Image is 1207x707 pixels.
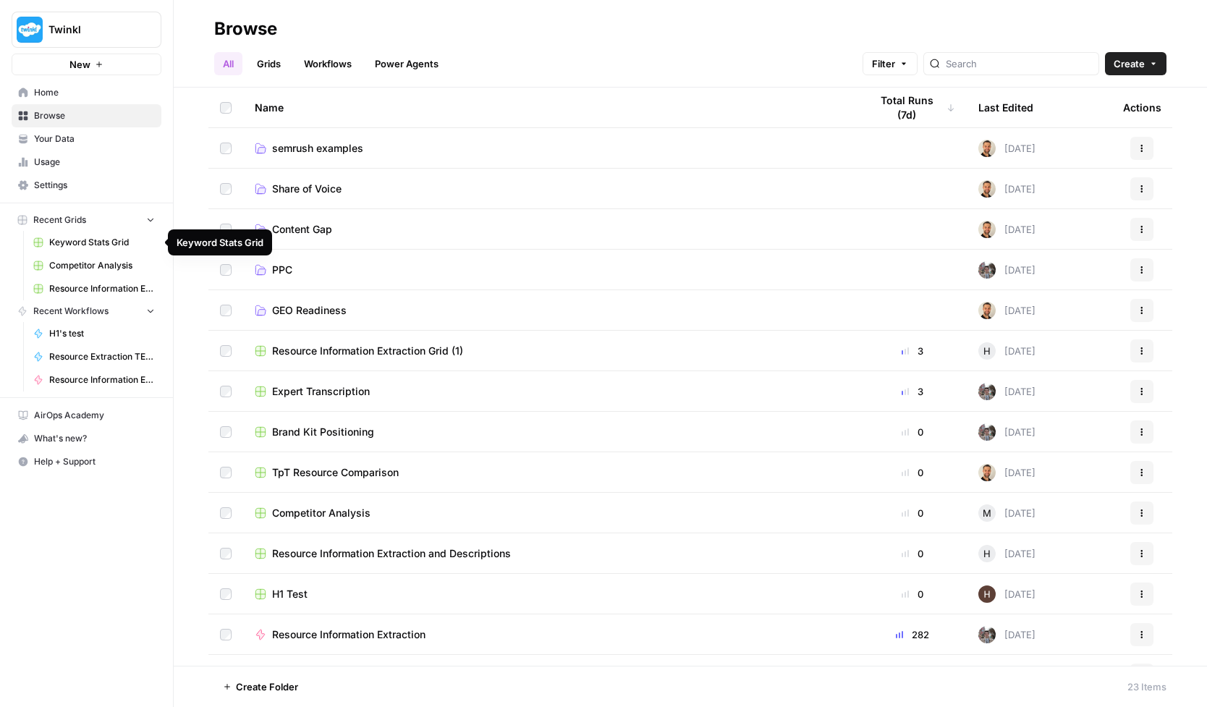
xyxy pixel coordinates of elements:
span: PPC [272,263,292,277]
a: Competitor Analysis [255,506,847,520]
button: Workspace: Twinkl [12,12,161,48]
span: Brand Kit Positioning [272,425,374,439]
span: semrush examples [272,141,363,156]
div: Total Runs (7d) [870,88,955,127]
img: a2mlt6f1nb2jhzcjxsuraj5rj4vi [978,383,996,400]
span: Resource Information Extraction and Descriptions [49,282,155,295]
div: What's new? [12,428,161,449]
div: 3 [870,344,955,358]
img: ggqkytmprpadj6gr8422u7b6ymfp [978,140,996,157]
div: [DATE] [978,423,1036,441]
a: Resource Information Extraction and Descriptions [27,277,161,300]
span: New [69,57,90,72]
div: [DATE] [978,221,1036,238]
button: Recent Workflows [12,300,161,322]
button: What's new? [12,427,161,450]
div: Browse [214,17,277,41]
button: Create [1105,52,1166,75]
a: Keyword Stats Grid [27,231,161,254]
span: Resource Information Extraction Grid (1) [272,344,463,358]
span: Usage [34,156,155,169]
a: Workflows [295,52,360,75]
span: Help + Support [34,455,155,468]
span: H [983,546,991,561]
div: 0 [870,546,955,561]
div: [DATE] [978,180,1036,198]
div: 23 Items [1127,680,1166,694]
a: GEO Readiness [255,303,847,318]
a: Resource Information Extraction [255,627,847,642]
span: Resource Information Extraction and Descriptions [272,546,511,561]
span: Create Folder [236,680,298,694]
a: Settings [12,174,161,197]
span: Competitor Analysis [272,506,370,520]
span: Resource Information Extraction [272,627,425,642]
div: [DATE] [978,464,1036,481]
span: Twinkl [48,22,136,37]
img: a2mlt6f1nb2jhzcjxsuraj5rj4vi [978,423,996,441]
div: [DATE] [978,342,1036,360]
a: Resource Extraction TEST [27,345,161,368]
img: a2mlt6f1nb2jhzcjxsuraj5rj4vi [978,261,996,279]
span: H1's test [49,327,155,340]
input: Search [946,56,1093,71]
a: Browse [12,104,161,127]
div: 0 [870,425,955,439]
div: 0 [870,506,955,520]
div: [DATE] [978,626,1036,643]
a: PPC [255,263,847,277]
button: New [12,54,161,75]
div: [DATE] [978,302,1036,319]
span: H1 Test [272,587,308,601]
div: Actions [1123,88,1161,127]
div: 0 [870,587,955,601]
a: Brand Kit Positioning [255,425,847,439]
span: TpT Resource Comparison [272,465,399,480]
span: H [983,344,991,358]
a: Power Agents [366,52,447,75]
a: Content Gap [255,222,847,237]
div: [DATE] [978,585,1036,603]
img: ggqkytmprpadj6gr8422u7b6ymfp [978,180,996,198]
span: Create [1114,56,1145,71]
div: [DATE] [978,545,1036,562]
div: 282 [870,627,955,642]
button: Filter [863,52,918,75]
div: 3 [870,384,955,399]
a: Home [12,81,161,104]
a: Your Data [12,127,161,151]
a: AirOps Academy [12,404,161,427]
div: Name [255,88,847,127]
a: Expert Transcription [255,384,847,399]
span: Filter [872,56,895,71]
span: Share of Voice [272,182,342,196]
img: Twinkl Logo [17,17,43,43]
a: Resource Information Extraction [27,368,161,391]
a: H1 Test [255,587,847,601]
span: Your Data [34,132,155,145]
span: Expert Transcription [272,384,370,399]
div: [DATE] [978,504,1036,522]
span: Recent Grids [33,213,86,227]
img: 436bim7ufhw3ohwxraeybzubrpb8 [978,585,996,603]
button: Create Folder [214,675,307,698]
span: Browse [34,109,155,122]
a: TpT Resource Comparison [255,465,847,480]
button: Help + Support [12,450,161,473]
a: Share of Voice [255,182,847,196]
span: AirOps Academy [34,409,155,422]
div: [DATE] [978,383,1036,400]
span: Content Gap [272,222,332,237]
div: [DATE] [978,140,1036,157]
span: GEO Readiness [272,303,347,318]
a: Resource Information Extraction and Descriptions [255,546,847,561]
img: ggqkytmprpadj6gr8422u7b6ymfp [978,464,996,481]
div: Last Edited [978,88,1033,127]
div: [DATE] [978,261,1036,279]
a: Usage [12,151,161,174]
a: Competitor Analysis [27,254,161,277]
span: Resource Extraction TEST [49,350,155,363]
a: All [214,52,242,75]
span: M [983,506,991,520]
button: Recent Grids [12,209,161,231]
